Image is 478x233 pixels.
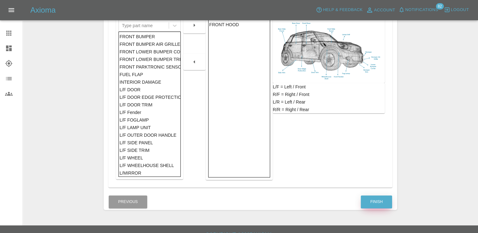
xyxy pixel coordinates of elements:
[119,78,179,86] div: INTERIOR DAMAGE
[119,63,179,71] div: FRONT PARKTRONIC SENSOR/S
[119,109,179,116] div: L/F Fender
[442,5,470,15] button: Logout
[119,101,179,109] div: L/F DOOR TRIM
[119,131,179,139] div: L/F OUTER DOOR HANDLE
[323,6,362,14] span: Help & Feedback
[119,146,179,154] div: L/F SIDE TRIM
[119,124,179,131] div: L/F LAMP UNIT
[364,5,397,15] a: Account
[119,86,179,93] div: L/F DOOR
[4,3,19,18] button: Open drawer
[119,71,179,78] div: FUEL FLAP
[119,116,179,124] div: L/F FOGLAMP
[374,7,395,14] span: Account
[397,5,440,15] button: Notifications
[436,3,444,9] span: 82
[119,40,179,48] div: FRONT BUMPER AIR GRILLE
[109,195,147,208] button: Previous
[405,6,438,14] span: Notifications
[119,33,179,40] div: FRONT BUMPER
[273,83,385,113] div: L/F = Left / Front R/F = Right / Front L/R = Left / Rear R/R = Right / Rear
[119,139,179,146] div: L/F SIDE PANEL
[119,93,179,101] div: L/F DOOR EDGE PROTECTION
[361,195,392,208] button: Finish
[209,21,269,28] div: FRONT HOOD
[314,5,364,15] button: Help & Feedback
[119,48,179,56] div: FRONT LOWER BUMPER COVER
[451,6,469,14] span: Logout
[119,162,179,169] div: L/F WHEELHOUSE SHELL
[119,169,179,177] div: L/MIRROR
[119,56,179,63] div: FRONT LOWER BUMPER TRIM
[275,20,382,81] img: car
[119,154,179,162] div: L/F WHEEL
[30,5,56,15] h5: Axioma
